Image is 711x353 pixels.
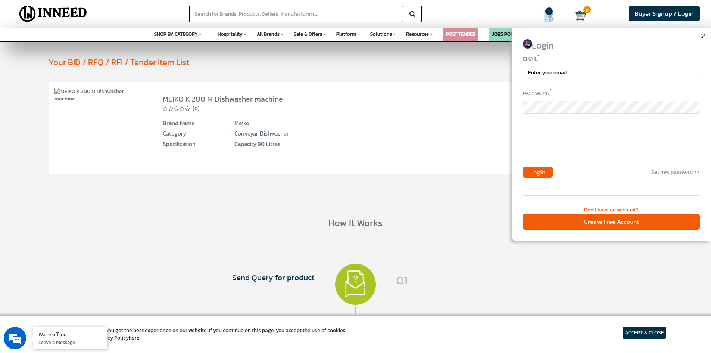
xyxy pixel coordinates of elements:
div: Create Free Account [523,214,700,230]
a: JOBS PORTAL [492,31,522,38]
span: : [227,130,228,138]
span: Login [532,39,554,52]
span: Solutions [370,31,392,38]
span: Send Query for product [151,272,315,283]
a: MEIKO K 200 M Dishwasher machine [163,93,283,105]
div: Don't have an account? [523,206,700,214]
img: Inneed.Market [13,4,93,23]
span: Brand Name [163,119,228,127]
span: SHOP BY CATEGORY [154,31,198,38]
span: Capacity:90 litres [234,140,429,148]
article: We use cookies to ensure you get the best experience on our website. If you continue on this page... [45,327,347,342]
span: Buyer Signup / Login [634,9,694,18]
span: Category [163,130,228,138]
div: How It Works [14,216,697,229]
button: Login [523,167,553,178]
span: 01 [396,272,560,288]
div: Your BID / RFQ / RFI / Tender Item List [49,56,697,68]
textarea: Type your message and click 'Submit' [4,204,142,230]
img: close icon [701,34,705,38]
span: : [227,119,228,127]
span: Meiko [234,119,429,127]
img: Cart [575,10,586,21]
img: Show My Quotes [543,10,554,22]
div: Email [523,54,700,63]
span: (0) [193,105,200,112]
p: Leave a message [38,339,102,346]
input: Search for Brands, Products, Sellers, Manufacturers... [189,6,403,22]
span: All Brands [257,31,280,38]
article: ACCEPT & CLOSE [623,327,666,339]
a: POST TENDER [446,31,475,38]
span: Platform [336,31,356,38]
a: my Quotes 1 [528,7,575,25]
div: Leave a message [39,42,125,52]
span: Sale & Offers [294,31,322,38]
span: : [227,140,228,148]
span: 0 [583,6,591,13]
span: Specification [163,140,228,148]
img: 1.svg [335,264,376,305]
em: Submit [109,230,135,240]
a: here [129,334,140,342]
span: 1 [545,7,553,15]
div: Minimize live chat window [122,4,140,22]
span: Hospitality [218,31,243,38]
input: Enter your email [523,66,700,79]
div: Password [523,88,700,97]
span: Conveyar Dishwasher [234,130,429,138]
img: login icon [523,39,532,49]
a: Buyer Signup / Login [629,6,700,21]
span: Login [530,168,545,177]
img: logo_Zg8I0qSkbAqR2WFHt3p6CTuqpyXMFPubPcD2OT02zFN43Cy9FUNNG3NEPhM_Q1qe_.png [13,45,31,49]
span: We are offline. Please leave us a message. [16,94,130,170]
span: Resources [406,31,429,38]
div: We're offline [38,331,102,338]
em: Driven by SalesIQ [59,196,95,201]
a: Cart 0 [575,7,582,24]
iframe: reCAPTCHA [523,130,636,159]
a: Set new password >> [651,168,700,176]
img: MEIKO K 200 M Dishwasher machine [54,88,145,103]
img: salesiqlogo_leal7QplfZFryJ6FIlVepeu7OftD7mt8q6exU6-34PB8prfIgodN67KcxXM9Y7JQ_.png [52,196,57,201]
